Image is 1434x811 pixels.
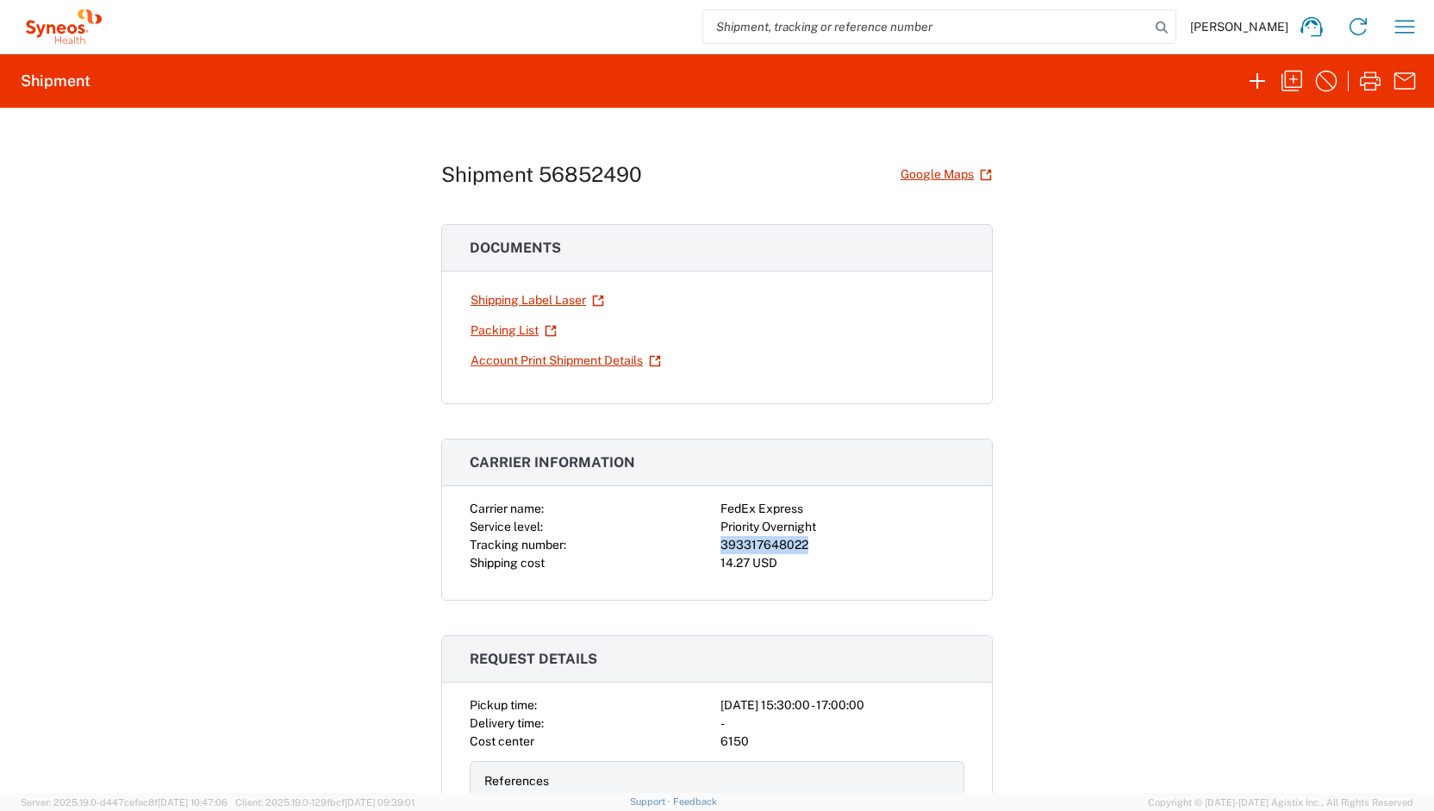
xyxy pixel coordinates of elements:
[720,554,964,572] div: 14.27 USD
[470,556,545,570] span: Shipping cost
[470,538,566,552] span: Tracking number:
[235,797,415,808] span: Client: 2025.19.0-129fbcf
[21,71,90,91] h2: Shipment
[470,651,597,667] span: Request details
[470,734,534,748] span: Cost center
[900,159,993,190] a: Google Maps
[470,285,605,315] a: Shipping Label Laser
[703,10,1150,43] input: Shipment, tracking or reference number
[1148,795,1413,810] span: Copyright © [DATE]-[DATE] Agistix Inc., All Rights Reserved
[470,502,544,515] span: Carrier name:
[720,790,950,808] div: [PERSON_NAME].B2NY.CL.7071183
[484,774,549,788] span: References
[720,714,964,733] div: -
[720,536,964,554] div: 393317648022
[630,796,673,807] a: Support
[158,797,228,808] span: [DATE] 10:47:06
[470,454,635,471] span: Carrier information
[720,696,964,714] div: [DATE] 15:30:00 - 17:00:00
[484,790,714,808] div: Project
[345,797,415,808] span: [DATE] 09:39:01
[673,796,717,807] a: Feedback
[21,797,228,808] span: Server: 2025.19.0-d447cefac8f
[470,698,537,712] span: Pickup time:
[1190,19,1288,34] span: [PERSON_NAME]
[470,346,662,376] a: Account Print Shipment Details
[470,716,544,730] span: Delivery time:
[720,733,964,751] div: 6150
[720,500,964,518] div: FedEx Express
[720,518,964,536] div: Priority Overnight
[470,520,543,533] span: Service level:
[441,162,642,187] h1: Shipment 56852490
[470,240,561,256] span: Documents
[470,315,558,346] a: Packing List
